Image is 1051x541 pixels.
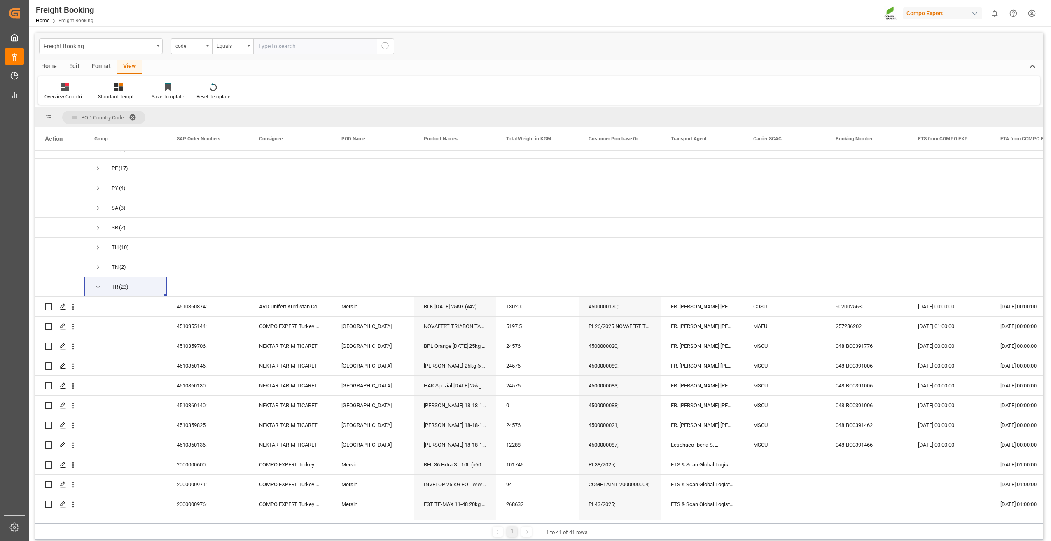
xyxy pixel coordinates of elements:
span: (4) [119,179,126,198]
div: [GEOGRAPHIC_DATA] [332,435,414,455]
div: 1 to 41 of 41 rows [546,528,588,536]
span: Booking Number [836,136,873,142]
div: Mersin [332,475,414,494]
div: [GEOGRAPHIC_DATA] [332,356,414,375]
span: Transport Agent [671,136,707,142]
div: 5197.5 [496,317,579,336]
div: COMPO EXPERT Turkey Tarim Ltd. [249,514,332,534]
div: Press SPACE to select this row. [35,396,84,415]
div: 1 [507,527,517,537]
span: (2) [119,218,126,237]
div: Overview Countries [44,93,86,100]
div: COMPO EXPERT Turkey Tarim Ltd., CE_TURKEY [249,455,332,474]
div: [DATE] 00:00:00 [908,396,990,415]
div: 4500000083; [579,376,661,395]
div: PY [112,179,118,198]
div: Leschaco Iberia S.L. [661,435,743,455]
div: Mersin [332,494,414,514]
div: COMPO EXPERT Turkey Tarim Ltd., CE_TURKEY [249,475,332,494]
div: NEKTAR TARIM TICARET [249,376,332,395]
div: 4510359825; [167,415,249,435]
div: COMPLAINT 2000000004; [579,475,661,494]
div: [GEOGRAPHIC_DATA] [332,415,414,435]
div: SA [112,198,118,217]
div: [DATE] 00:00:00 [908,514,990,534]
div: NEKTAR TARIM TICARET [249,336,332,356]
span: (23) [119,277,128,296]
div: BFL 36 Extra SL 10L (x60) EN,TR MTO; [414,455,496,474]
div: [GEOGRAPHIC_DATA] [332,336,414,356]
span: (3) [119,198,126,217]
div: 4500000170; [579,297,661,316]
div: Press SPACE to select this row. [35,494,84,514]
span: POD Name [341,136,365,142]
div: [GEOGRAPHIC_DATA] [332,317,414,336]
div: COSU [743,297,826,316]
div: 4500000088; [579,396,661,415]
div: Mersin [332,455,414,474]
div: ETS & Scan Global Logistics GmbH [661,455,743,474]
span: (17) [119,159,128,178]
div: BPL Orange [DATE] 25kg (x48) INT MSE;BPL Starter 13-36-13 25kg (x48) INT MSE; [414,336,496,356]
div: TN [112,258,119,277]
div: MSCU [743,396,826,415]
div: Freight Booking [36,4,94,16]
div: ARD Unifert Kurdistan Co. [249,297,332,316]
div: Press SPACE to select this row. [35,178,84,198]
div: PI 38/2025; [579,455,661,474]
div: Press SPACE to select this row. [35,435,84,455]
div: 130200 [496,297,579,316]
div: 257286202 [826,317,908,336]
div: PI 26/2025 NOVAFERT TRIABONPI 26/20; [579,317,661,336]
div: MSCU [743,435,826,455]
div: COMPO EXPERT Turkey Tarim Ltd., CE_TURKEY [249,494,332,514]
div: MSCU [743,376,826,395]
div: 2000000971; [167,475,249,494]
div: Izmir ([GEOGRAPHIC_DATA]) [332,514,414,534]
div: Mersin [332,297,414,316]
div: PE [112,159,118,178]
div: Press SPACE to select this row. [35,415,84,435]
div: COMPO EXPERT Turkey Tarim Ltd., CE_TURKEY [249,317,332,336]
div: [DATE] 00:00:00 [908,415,990,435]
div: Press SPACE to select this row. [35,218,84,238]
div: 24576 [496,356,579,375]
div: [DATE] 00:00:00 [908,356,990,375]
div: ETS & Scan Global Logistics GmbH [661,475,743,494]
div: PI 43/2025; [579,494,661,514]
div: 048IBC0391776 [826,336,908,356]
button: show 0 new notifications [986,4,1004,23]
div: NEKTAR TARIM TICARET [249,356,332,375]
div: [GEOGRAPHIC_DATA] [332,376,414,395]
div: [PERSON_NAME] 18-18-18 25kg (x48) INT MSE;HAK Spezial [DATE] 25kg(x48) INT UN MSE; [414,415,496,435]
div: 24576 [496,514,579,534]
div: Press SPACE to select this row. [35,317,84,336]
div: FR. [PERSON_NAME] [PERSON_NAME] (GMBH & CO.) KG [661,297,743,316]
div: [DATE] 00:00:00 [908,336,990,356]
div: Reset Template [196,93,230,100]
div: Freight Booking [44,40,154,51]
div: 2000000976; [167,494,249,514]
button: open menu [212,38,253,54]
div: 4500000020; [579,336,661,356]
div: ETS & Scan Global Logistics GmbH [661,494,743,514]
div: Press SPACE to select this row. [35,356,84,376]
div: 101745 [496,455,579,474]
div: 048IBC0391006 [826,356,908,375]
div: View [117,60,142,74]
div: 24576 [496,376,579,395]
span: (10) [119,238,129,257]
div: FR. [PERSON_NAME] [PERSON_NAME] Gmbh & Co. KG [661,396,743,415]
span: Group [94,136,108,142]
div: NEKTAR TARIM TICARET [249,396,332,415]
span: Consignee [259,136,283,142]
div: 12288 [496,435,579,455]
div: 4500000021; [579,415,661,435]
div: BLK [DATE] 25KG (x42) INT MTO; [414,297,496,316]
div: MSCU [743,356,826,375]
div: Press SPACE to select this row. [35,297,84,317]
div: Press SPACE to select this row. [35,198,84,218]
div: Format [86,60,117,74]
div: code [175,40,203,50]
div: NTC Sol [DATE] 25kg (x48) INT MSE;NTC Sol 9-0-43 25kg (x48) INT MSE; [414,514,496,534]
